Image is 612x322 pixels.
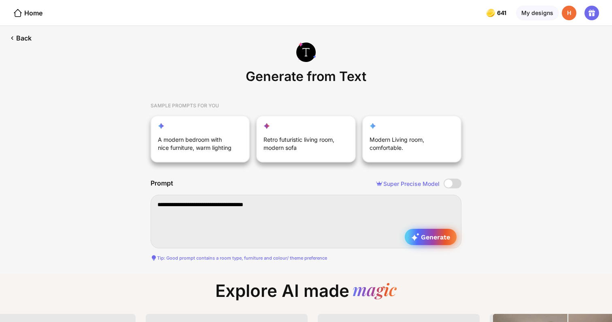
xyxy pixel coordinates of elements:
div: Super Precise Model [376,180,440,187]
div: Explore AI made [209,281,403,307]
div: magic [353,281,397,301]
div: Tip: Good prompt contains a room type, furniture and colour/ theme preference [151,255,461,261]
div: Home [13,8,42,18]
div: SAMPLE PROMPTS FOR YOU [151,96,461,115]
div: My designs [516,6,559,20]
div: H [562,6,576,20]
div: Retro futuristic living room, modern sofa [263,136,340,155]
span: 641 [497,10,508,16]
div: Modern Living room, comfortable. [370,136,446,155]
div: Prompt [151,180,173,187]
img: reimagine-star-icon.svg [158,123,164,129]
div: A modern bedroom with nice furniture, warm lighting [158,136,234,155]
div: Generate from Text [242,67,370,90]
span: Generate [411,233,450,241]
img: fill-up-your-space-star-icon.svg [263,123,270,129]
img: generate-from-text-icon.svg [296,42,316,62]
img: customization-star-icon.svg [370,123,376,129]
